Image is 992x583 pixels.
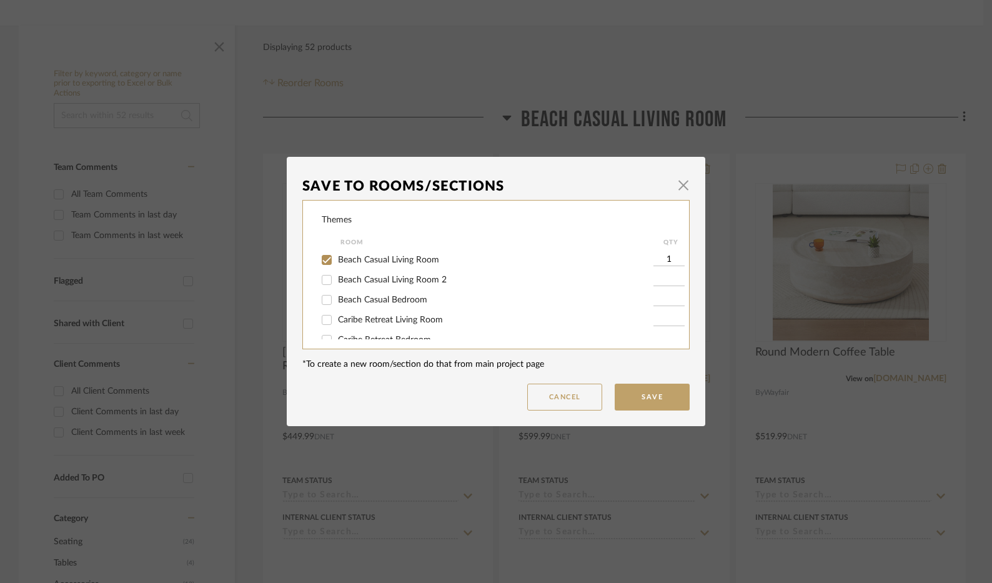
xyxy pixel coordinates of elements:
button: Save [615,384,690,411]
div: Room [340,235,653,250]
div: Save To Rooms/Sections [302,172,671,200]
div: Themes [322,214,352,227]
span: Caribe Retreat Bedroom [338,336,431,344]
div: *To create a new room/section do that from main project page [302,358,690,371]
span: Beach Casual Living Room [338,256,439,264]
div: QTY [653,235,688,250]
dialog-header: Save To Rooms/Sections [302,172,690,200]
span: Beach Casual Living Room 2 [338,276,447,284]
button: Cancel [527,384,602,411]
button: Close [671,172,696,197]
span: Caribe Retreat Living Room [338,316,443,324]
span: Beach Casual Bedroom [338,296,427,304]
